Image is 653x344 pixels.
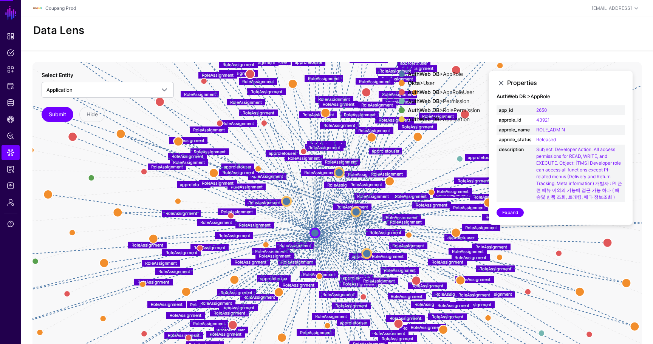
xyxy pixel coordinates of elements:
[7,220,14,228] span: Support
[5,5,17,21] a: SGNL
[173,137,204,143] text: RoleAssignment
[406,89,481,95] div: > AppRoleUser
[193,245,225,250] text: RoleAssignment
[223,70,254,76] text: RoleAssignment
[384,268,416,273] text: RoleAssignment
[352,254,379,259] text: approletouser
[412,283,443,288] text: RoleAssignment
[260,276,288,281] text: approletouser
[327,159,354,165] text: approletouser
[7,116,14,123] span: CAEP Hub
[42,71,73,79] label: Select Entity
[459,276,491,282] text: RoleAssignment
[382,336,413,341] text: RoleAssignment
[173,160,205,165] text: RoleAssignment
[7,149,14,156] span: Data Lens
[536,117,549,123] a: 43921
[499,146,532,153] strong: description
[302,112,334,117] text: RoleAssignment
[33,4,42,13] img: svg+xml;base64,PHN2ZyBpZD0iTG9nbyIgeG1sbnM9Imh0dHA6Ly93d3cudzMub3JnLzIwMDAvc3ZnIiB3aWR0aD0iMTIxLj...
[2,162,20,177] a: Access Reporting
[499,117,532,123] strong: approle_id
[7,182,14,190] span: Logs
[406,116,481,122] div: > Application
[168,333,200,338] text: RoleAssignment
[138,279,169,285] text: RoleAssignment
[2,128,20,143] a: Policy Lens
[359,79,391,84] text: RoleAssignment
[295,60,322,65] text: approletouser
[223,305,254,310] text: RoleAssignment
[402,325,434,331] text: RoleAssignment
[497,93,531,99] strong: AuthWeb DB >
[251,174,283,179] text: RoleAssignment
[7,132,14,140] span: Policy Lens
[536,107,547,113] a: 2650
[376,170,404,176] text: approletouser
[2,145,20,160] a: Data Lens
[194,149,226,154] text: RoleAssignment
[348,171,380,177] text: RoleAssignment
[452,249,484,254] text: RoleAssignment
[170,312,201,318] text: RoleAssignment
[210,332,241,337] text: RoleAssignment
[416,202,447,207] text: RoleAssignment
[2,112,20,127] a: CAEP Hub
[386,214,418,220] text: RoleAssignment
[323,102,354,107] text: RoleAssignment
[497,94,625,100] h4: AppRole
[304,170,336,175] text: RoleAssignment
[486,214,517,220] text: RoleAssignment
[437,189,469,194] text: RoleAssignment
[151,164,183,170] text: RoleAssignment
[322,292,354,297] text: RoleAssignment
[402,124,433,129] text: RoleAssignment
[132,242,163,247] text: RoleAssignment
[379,68,411,73] text: RoleAssignment
[243,295,275,300] text: RoleAssignment
[145,261,177,266] text: RoleAssignment
[325,159,357,165] text: RoleAssignment
[372,253,404,259] text: RoleAssignment
[193,127,225,132] text: RoleAssignment
[221,290,252,295] text: RoleAssignment
[411,324,443,330] text: RoleAssignment
[7,49,14,57] span: Policies
[230,99,262,105] text: RoleAssignment
[260,59,288,64] text: approletouser
[474,194,505,199] text: RoleAssignment
[217,327,245,332] text: approletouser
[379,117,410,123] text: RoleAssignment
[33,24,84,37] h2: Data Lens
[357,193,389,199] text: RoleAssignment
[248,200,280,205] text: RoleAssignment
[7,32,14,40] span: Dashboard
[269,150,296,156] text: approletouser
[166,211,197,216] text: RoleAssignment
[42,107,73,122] button: Submit
[371,171,403,176] text: RoleAssignment
[2,45,20,60] a: Policies
[200,301,232,306] text: RoleAssignment
[499,126,532,133] strong: approle_name
[340,320,367,325] text: approletouser
[480,292,512,297] text: RoleAssignment
[382,92,414,97] text: RoleAssignment
[300,330,332,335] text: RoleAssignment
[453,205,485,210] text: RoleAssignment
[7,199,14,206] span: Admin
[468,155,495,160] text: approletouser
[158,269,190,274] text: RoleAssignment
[344,112,376,117] text: RoleAssignment
[200,219,232,225] text: RoleAssignment
[323,123,355,128] text: RoleAssignment
[363,278,395,284] text: RoleAssignment
[223,170,254,175] text: RoleAssignment
[392,243,424,248] text: RoleAssignment
[343,281,374,287] text: RoleAssignment
[283,282,314,287] text: RoleAssignment
[406,98,481,104] div: > Permission
[2,178,20,193] a: Logs
[46,87,73,93] span: Application
[406,107,481,113] div: > RolePermission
